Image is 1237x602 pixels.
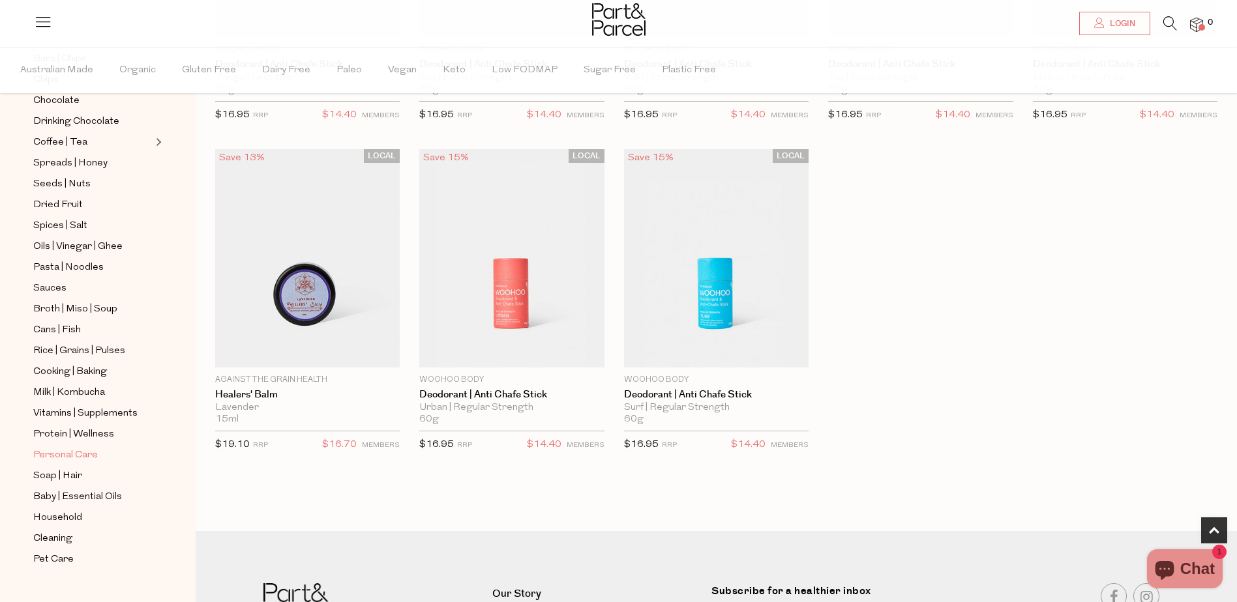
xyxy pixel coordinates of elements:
span: Broth | Miso | Soup [33,302,117,317]
span: Seeds | Nuts [33,177,91,192]
small: RRP [662,442,677,449]
a: Deodorant | Anti Chafe Stick [419,389,604,401]
span: $14.40 [731,437,766,453]
span: Australian Made [20,48,93,93]
span: Soap | Hair [33,468,82,484]
button: Expand/Collapse Coffee | Tea [153,134,162,150]
a: Cooking | Baking [33,364,152,380]
span: Organic [119,48,156,93]
span: 15ml [215,414,239,425]
span: Gluten Free [182,48,236,93]
a: Login [1079,12,1150,35]
img: Deodorant | Anti Chafe Stick [419,149,604,367]
span: LOCAL [569,149,604,163]
a: Coffee | Tea [33,134,152,150]
span: $14.40 [322,107,357,124]
a: Vitamins | Supplements [33,405,152,422]
small: RRP [457,112,472,119]
a: Deodorant | Anti Chafe Stick [624,389,809,401]
span: Paleo [336,48,362,93]
span: Login [1107,18,1135,29]
span: Rice | Grains | Pulses [33,343,125,359]
div: Urban | Regular Strength [419,402,604,414]
span: $14.40 [1140,107,1174,124]
a: 0 [1190,18,1203,31]
span: $14.40 [936,107,970,124]
span: $14.40 [731,107,766,124]
img: Part&Parcel [592,3,646,36]
small: MEMBERS [976,112,1013,119]
p: Woohoo Body [419,374,604,386]
span: $16.95 [828,110,863,120]
span: Cleaning [33,531,72,547]
span: $14.40 [527,437,561,453]
div: Save 15% [624,149,678,167]
a: Spreads | Honey [33,155,152,171]
span: LOCAL [364,149,400,163]
span: $19.10 [215,440,250,450]
span: Coffee | Tea [33,135,87,150]
span: 60g [624,414,644,425]
small: MEMBERS [1180,112,1217,119]
span: LOCAL [773,149,809,163]
div: Lavender [215,402,400,414]
small: RRP [1071,112,1086,119]
span: Cans | Fish [33,322,81,338]
a: Pet Care [33,551,152,567]
span: Dairy Free [262,48,310,93]
a: Pasta | Noodles [33,259,152,276]
small: MEMBERS [362,112,400,119]
inbox-online-store-chat: Shopify online store chat [1143,549,1227,592]
span: Drinking Chocolate [33,114,119,130]
span: Cooking | Baking [33,364,107,380]
div: Surf | Regular Strength [624,402,809,414]
span: $16.95 [419,440,454,450]
span: Plastic Free [662,48,716,93]
span: $16.95 [624,110,659,120]
a: Chocolate [33,93,152,109]
a: Dried Fruit [33,197,152,213]
small: MEMBERS [567,112,604,119]
span: Protein | Wellness [33,427,114,442]
span: Spices | Salt [33,218,87,234]
a: Milk | Kombucha [33,384,152,401]
small: MEMBERS [362,442,400,449]
small: MEMBERS [771,112,809,119]
small: MEMBERS [771,442,809,449]
p: Woohoo Body [624,374,809,386]
p: Against the Grain Health [215,374,400,386]
span: Personal Care [33,448,98,463]
small: MEMBERS [567,442,604,449]
a: Cleaning [33,530,152,547]
span: $16.95 [624,440,659,450]
a: Drinking Chocolate [33,113,152,130]
span: Spreads | Honey [33,156,108,171]
a: Sauces [33,280,152,296]
span: Vegan [388,48,417,93]
a: Seeds | Nuts [33,176,152,192]
span: $14.40 [527,107,561,124]
a: Personal Care [33,447,152,463]
small: RRP [253,112,268,119]
a: Rice | Grains | Pulses [33,343,152,359]
small: RRP [253,442,268,449]
span: Chocolate [33,93,80,109]
a: Protein | Wellness [33,426,152,442]
a: Spices | Salt [33,218,152,234]
a: Household [33,509,152,526]
span: Oils | Vinegar | Ghee [33,239,123,255]
span: $16.95 [215,110,250,120]
a: Broth | Miso | Soup [33,301,152,317]
span: Low FODMAP [492,48,558,93]
div: Save 13% [215,149,269,167]
div: Save 15% [419,149,473,167]
span: Pasta | Noodles [33,260,104,276]
img: Deodorant | Anti Chafe Stick [624,149,809,367]
img: Healers' Balm [215,149,400,367]
span: 60g [419,414,439,425]
span: Vitamins | Supplements [33,406,138,422]
a: Oils | Vinegar | Ghee [33,238,152,255]
span: Dried Fruit [33,197,83,213]
span: Baby | Essential Oils [33,489,122,505]
span: $16.95 [1033,110,1067,120]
